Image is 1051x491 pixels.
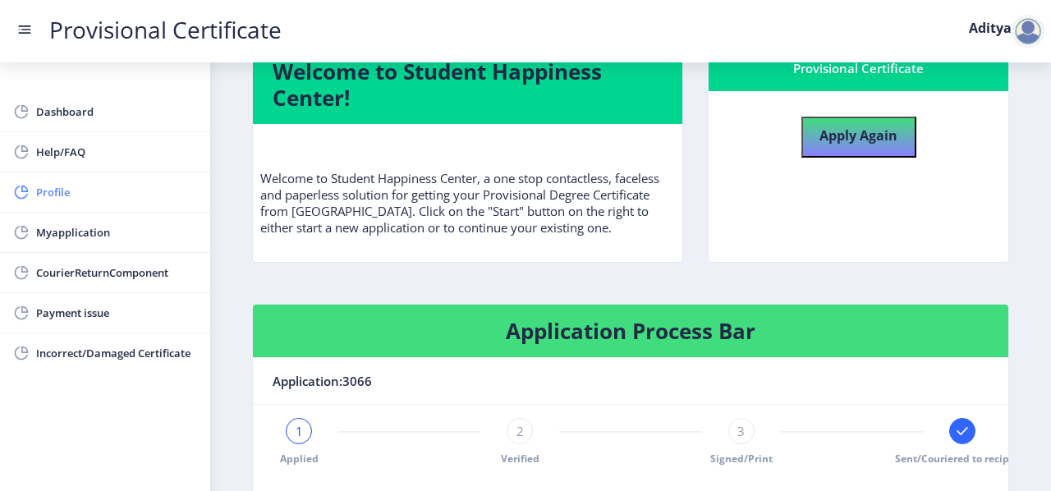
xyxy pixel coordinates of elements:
b: Apply Again [819,126,897,145]
span: CourierReturnComponent [36,263,197,282]
span: Applied [280,452,319,466]
span: Payment issue [36,303,197,323]
span: Application:3066 [273,371,372,391]
span: Myapplication [36,223,197,242]
div: Provisional Certificate [728,58,989,78]
p: Welcome to Student Happiness Center, a one stop contactless, faceless and paperless solution for ... [260,137,675,236]
a: Provisional Certificate [33,21,298,39]
span: 2 [516,423,524,439]
h4: Application Process Bar [273,318,989,344]
h4: Welcome to Student Happiness Center! [273,58,663,111]
span: Sent/Couriered to recipient [895,452,1029,466]
span: Profile [36,182,197,202]
span: Dashboard [36,102,197,122]
span: Verified [501,452,539,466]
span: 3 [737,423,745,439]
span: Help/FAQ [36,142,197,162]
span: Incorrect/Damaged Certificate [36,343,197,363]
span: Signed/Print [710,452,773,466]
span: 1 [296,423,303,439]
label: Aditya [969,21,1012,34]
button: Apply Again [801,117,916,158]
